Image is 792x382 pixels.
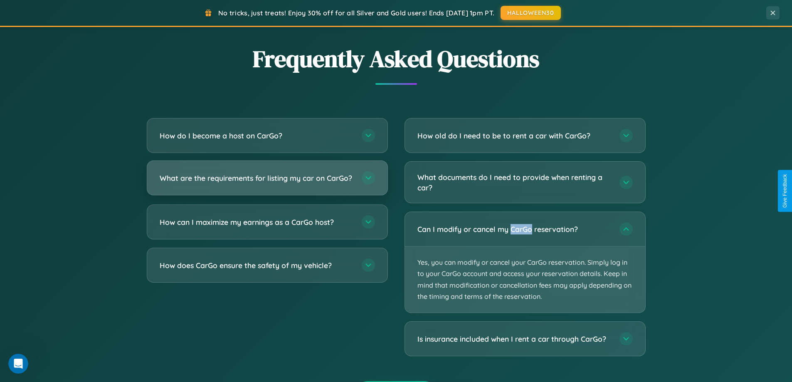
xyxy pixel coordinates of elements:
[160,260,353,271] h3: How does CarGo ensure the safety of my vehicle?
[147,43,646,75] h2: Frequently Asked Questions
[417,334,611,344] h3: Is insurance included when I rent a car through CarGo?
[160,131,353,141] h3: How do I become a host on CarGo?
[417,172,611,192] h3: What documents do I need to provide when renting a car?
[160,217,353,227] h3: How can I maximize my earnings as a CarGo host?
[501,6,561,20] button: HALLOWEEN30
[405,246,645,313] p: Yes, you can modify or cancel your CarGo reservation. Simply log in to your CarGo account and acc...
[417,224,611,234] h3: Can I modify or cancel my CarGo reservation?
[782,174,788,208] div: Give Feedback
[160,173,353,183] h3: What are the requirements for listing my car on CarGo?
[8,354,28,374] iframe: Intercom live chat
[218,9,494,17] span: No tricks, just treats! Enjoy 30% off for all Silver and Gold users! Ends [DATE] 1pm PT.
[417,131,611,141] h3: How old do I need to be to rent a car with CarGo?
